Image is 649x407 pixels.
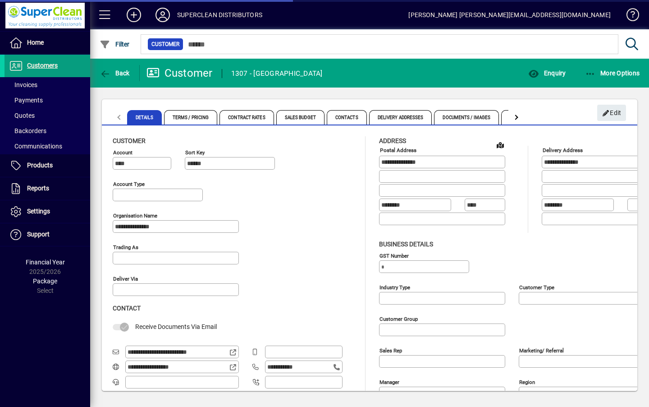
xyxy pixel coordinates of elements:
[5,108,90,123] a: Quotes
[408,8,611,22] div: [PERSON_NAME] [PERSON_NAME][EMAIL_ADDRESS][DOMAIN_NAME]
[97,36,132,52] button: Filter
[597,105,626,121] button: Edit
[33,277,57,285] span: Package
[119,7,148,23] button: Add
[5,123,90,139] a: Backorders
[501,110,552,125] span: Custom Fields
[9,143,62,150] span: Communications
[519,379,535,385] mat-label: Region
[113,276,138,282] mat-label: Deliver via
[127,110,162,125] span: Details
[519,347,564,353] mat-label: Marketing/ Referral
[5,77,90,92] a: Invoices
[113,149,133,156] mat-label: Account
[148,7,177,23] button: Profile
[9,127,46,134] span: Backorders
[113,181,145,187] mat-label: Account Type
[231,66,323,81] div: 1307 - [GEOGRAPHIC_DATA]
[602,106,622,120] span: Edit
[528,69,566,77] span: Enquiry
[5,154,90,177] a: Products
[113,244,138,250] mat-label: Trading as
[27,39,44,46] span: Home
[9,112,35,119] span: Quotes
[27,162,53,169] span: Products
[5,32,90,54] a: Home
[379,315,418,322] mat-label: Customer group
[177,8,262,22] div: SUPERCLEAN DISTRIBUTORS
[379,137,406,144] span: Address
[526,65,568,81] button: Enquiry
[113,137,146,144] span: Customer
[379,284,410,290] mat-label: Industry type
[100,69,130,77] span: Back
[146,66,213,80] div: Customer
[185,149,205,156] mat-label: Sort key
[97,65,132,81] button: Back
[5,200,90,223] a: Settings
[164,110,218,125] span: Terms / Pricing
[379,252,409,259] mat-label: GST Number
[5,92,90,108] a: Payments
[100,41,130,48] span: Filter
[26,259,65,266] span: Financial Year
[151,40,179,49] span: Customer
[379,347,402,353] mat-label: Sales rep
[219,110,274,125] span: Contract Rates
[327,110,367,125] span: Contacts
[369,110,432,125] span: Delivery Addresses
[434,110,499,125] span: Documents / Images
[9,97,43,104] span: Payments
[5,177,90,200] a: Reports
[113,213,157,219] mat-label: Organisation name
[276,110,324,125] span: Sales Budget
[27,185,49,192] span: Reports
[135,323,217,330] span: Receive Documents Via Email
[5,139,90,154] a: Communications
[113,305,141,312] span: Contact
[620,2,638,31] a: Knowledge Base
[493,138,507,152] a: View on map
[90,65,140,81] app-page-header-button: Back
[5,223,90,246] a: Support
[379,240,433,248] span: Business details
[9,81,37,88] span: Invoices
[27,231,50,238] span: Support
[27,208,50,215] span: Settings
[585,69,640,77] span: More Options
[583,65,642,81] button: More Options
[27,62,58,69] span: Customers
[519,284,554,290] mat-label: Customer type
[379,379,399,385] mat-label: Manager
